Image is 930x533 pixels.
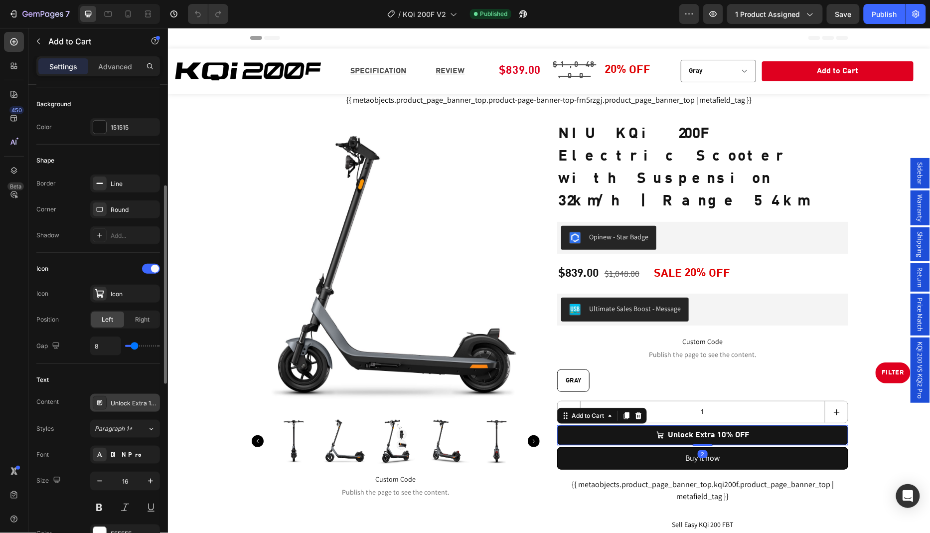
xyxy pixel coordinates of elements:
[188,4,228,24] div: Undo/Redo
[36,231,59,240] div: Shadow
[736,9,800,19] span: 1 product assigned
[49,61,77,72] p: Settings
[748,203,758,229] span: Shipping
[36,397,59,406] div: Content
[530,422,540,430] div: 2
[398,9,401,19] span: /
[111,399,157,408] div: Unlock Extra 10% OFF
[657,373,680,395] button: increment
[389,419,680,442] button: Buy it now
[65,8,70,20] p: 7
[98,61,132,72] p: Advanced
[402,383,438,392] div: Add to Cart
[182,39,238,47] a: SPECIFICATION
[36,375,49,384] div: Text
[708,335,743,355] a: FILTER
[389,308,680,320] span: Custom Code
[401,276,413,288] img: UltimateSalesBoost.png
[539,236,564,256] div: OFF
[389,236,432,256] div: $839.00
[36,450,49,459] div: Font
[748,270,758,304] span: Price Match
[389,322,680,332] span: Publish the page to see the content.
[827,4,860,24] button: Save
[480,9,507,18] span: Published
[872,9,897,19] div: Publish
[5,31,155,56] img: gempages_492282374864765838-0c616146-02d1-49c5-a11e-2add45002130.png
[896,484,920,508] div: Open Intercom Messenger
[95,424,133,433] span: Paragraph 1*
[36,340,62,353] div: Gap
[403,9,446,19] span: KQi 200F V2
[649,37,691,49] div: Add to Cart
[111,231,157,240] div: Add...
[390,373,412,395] button: decrement
[436,32,460,52] div: 20%
[111,205,157,214] div: Round
[515,236,539,255] div: 20%
[268,39,297,47] a: REVIEW
[36,100,71,109] div: Background
[500,401,582,413] div: Unlock Extra 10% OFF
[360,407,372,419] button: Carousel Next Arrow
[36,474,63,488] div: Size
[36,424,54,433] div: Styles
[748,167,758,193] span: Warranty
[4,4,74,24] button: 7
[111,123,157,132] div: 151515
[111,179,157,188] div: Line
[484,236,515,256] div: SALE
[7,182,24,190] div: Beta
[321,34,383,52] div: $839.00
[727,4,823,24] button: 1 product assigned
[714,341,737,350] p: FILTER
[84,407,96,419] button: Carousel Back Arrow
[393,198,488,222] button: Opinew - Star Badge
[90,420,160,438] button: Paragraph 1*
[36,205,56,214] div: Corner
[389,451,680,475] div: {{ metaobjects.product_page_banner_top.kqi200f.product_page_banner_top | metafield_tag }}
[48,35,133,47] p: Add to Cart
[36,156,54,165] div: Shape
[864,4,906,24] button: Publish
[36,289,48,298] div: Icon
[102,315,114,324] span: Left
[111,451,157,460] div: DINPro
[398,350,413,356] span: Gray
[36,123,52,132] div: Color
[82,445,373,457] span: Custom Code
[91,337,121,355] input: Auto
[393,270,521,294] button: Ultimate Sales Boost - Message
[835,10,852,18] span: Save
[748,134,758,157] span: Sidebar
[36,264,48,273] div: Icon
[401,204,413,216] img: Opinew.png
[384,31,430,55] div: $1,048.00
[748,314,758,371] span: KQi 200 VS KQi2 Pro
[594,33,746,53] button: Add to Cart
[111,290,157,299] div: Icon
[436,239,472,252] div: $1,048.00
[518,423,552,438] div: Buy it now
[36,179,56,188] div: Border
[36,315,59,324] div: Position
[748,239,758,260] span: Return
[389,397,680,417] button: Unlock Extra 10% OFF
[136,315,150,324] span: Right
[421,204,480,214] div: Opinew - Star Badge
[389,94,680,186] h1: NIU KQi 200F Electric Scooter with Suspension 32km/h | Range 54km
[421,276,513,286] div: Ultimate Sales Boost - Message
[412,373,657,395] input: quantity
[9,106,24,114] div: 450
[460,32,484,53] div: OFF
[82,459,373,469] span: Publish the page to see the content.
